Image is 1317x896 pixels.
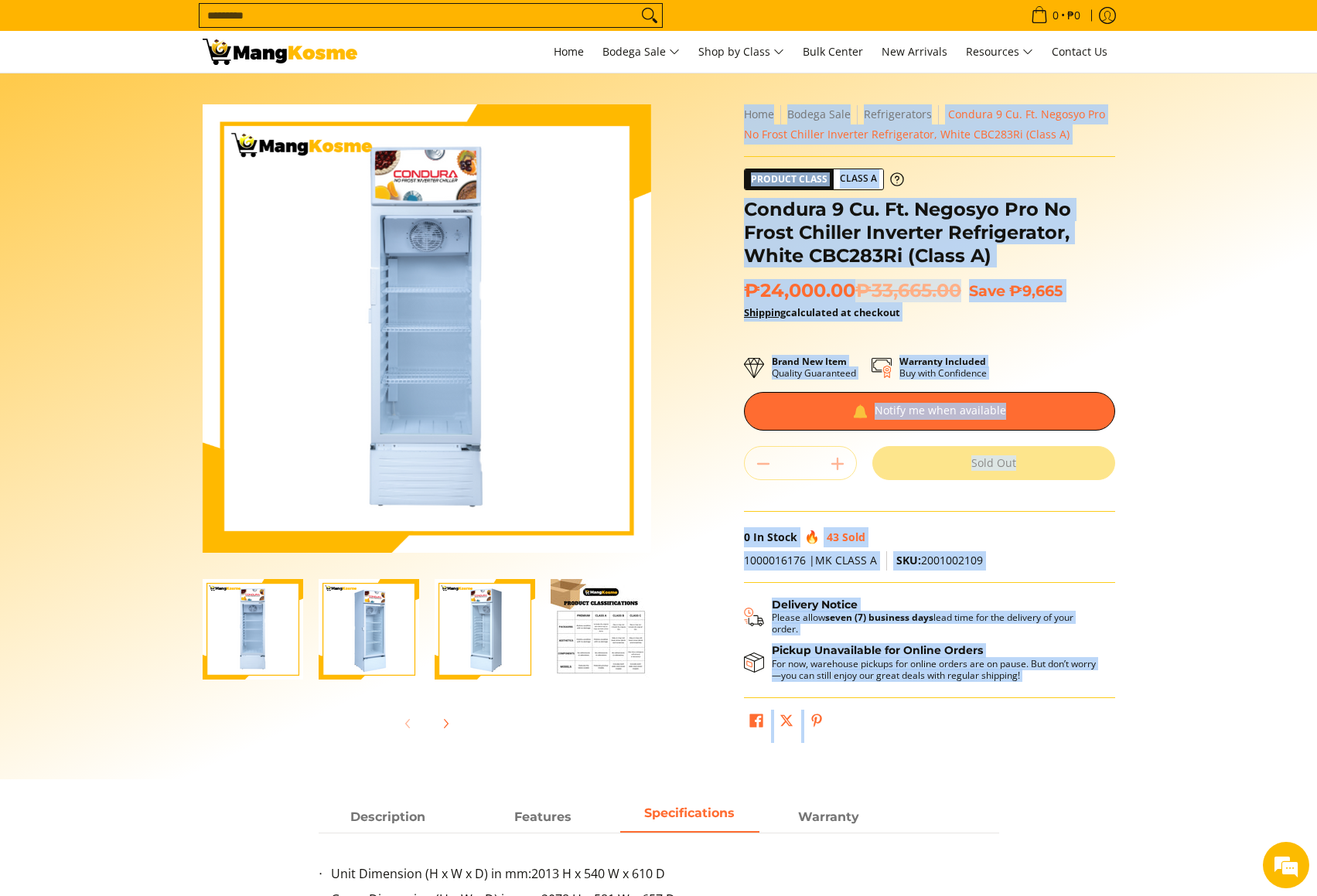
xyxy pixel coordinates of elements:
img: Condura 9 Cu. Ft. Negosyo Pro No Frost Chiller Inverter Refrigerator, White CBC283Ri (Class A)-2 [319,579,419,680]
p: Quality Guaranteed [772,356,856,379]
div: Minimize live chat window [254,8,291,45]
p: For now, warehouse pickups for online orders are on pause. But don’t worry—you can still enjoy ou... [772,658,1100,681]
span: • [1026,7,1085,24]
span: Contact Us [1052,44,1107,59]
textarea: Type your message and hit 'Enter' [8,422,295,476]
img: Condura 9 Cu. Ft. Negosyo Pro No Frost Chiller Inverter Refrigerator, White CBC283Ri (Class A) [203,104,651,553]
span: Shop by Class [698,43,784,62]
strong: Pickup Unavailable for Online Orders [772,643,983,657]
span: Bulk Center [803,44,863,59]
span: In Stock [753,530,797,544]
a: Home [744,107,774,121]
span: Sold [842,530,865,544]
span: We're online! [90,195,213,351]
a: Bulk Center [795,31,871,73]
strong: Brand New Item [772,355,847,368]
strong: seven (7) business days [825,611,933,624]
p: Please allow lead time for the delivery of your order. [772,612,1100,635]
nav: Main Menu [373,31,1115,73]
span: 2013 H x 540 W x 610 D [531,865,665,882]
div: Chat with us now [80,87,260,107]
span: ₱0 [1065,10,1083,21]
span: 1000016176 |MK CLASS A [744,553,877,567]
a: Bodega Sale [595,31,688,73]
a: Description 3 [759,803,899,833]
span: Save [969,281,1005,300]
h1: Condura 9 Cu. Ft. Negosyo Pro No Frost Chiller Inverter Refrigerator, White CBC283Ri (Class A) [744,198,1115,267]
span: Condura 9 Cu. Ft. Negosyo Pro No Frost Chiller Inverter Refrigerator, White CBC283Ri (Class A) [744,107,1105,141]
a: Product Class Class A [744,169,904,190]
strong: calculated at checkout [744,305,900,319]
span: Bodega Sale [602,43,680,62]
a: Contact Us [1044,31,1115,73]
button: Shipping & Delivery [744,598,1100,635]
img: Condura 9 Cu. Ft. Negosyo Pro No Frost Chiller Inverter Refrigerator, White CBC283Ri (Class A)-3 [435,579,535,680]
a: Share on Facebook [746,710,767,736]
span: ₱9,665 [1009,281,1063,300]
a: Resources [958,31,1041,73]
span: New Arrivals [882,44,947,59]
img: Condura 9 Cu. Ft. Negosyo Pro No Frost Chiller Inverter Refrigerator, White CBC283Ri (Class A)-1 [203,579,303,680]
del: ₱33,665.00 [855,279,961,302]
span: Home [554,44,584,59]
a: Post on X [776,710,797,736]
strong: Delivery Notice [772,598,858,612]
p: Buy with Confidence [899,356,987,379]
a: Description [319,803,458,833]
a: Shipping [744,305,786,319]
li: Unit Dimension (H x W x D) in mm: [331,864,999,890]
span: 0 [1050,10,1061,21]
button: Next [428,707,462,741]
strong: Warranty Included [899,355,986,368]
strong: Features [514,809,571,824]
img: Condura 9 Cu. Ft. Negosyo Pro No Frost Chiller Inverter Refrigerator, | Mang Kosme [203,39,357,65]
a: Refrigerators [864,107,932,121]
span: Resources [966,43,1033,62]
a: New Arrivals [874,31,955,73]
span: Warranty [798,809,859,824]
span: 0 [744,530,750,544]
span: SKU: [896,553,921,567]
a: Bodega Sale [787,107,851,121]
img: Condura 9 Cu. Ft. Negosyo Pro No Frost Chiller Inverter Refrigerator, White CBC283Ri (Class A)-4 [551,579,651,680]
strong: Specifications [644,806,735,820]
span: Class A [834,169,883,189]
nav: Breadcrumbs [744,104,1115,145]
span: Description [319,803,458,831]
span: 2001002109 [896,553,983,567]
a: Home [546,31,592,73]
a: Description 2 [620,803,759,833]
a: Description 1 [473,803,612,833]
span: 43 [827,530,839,544]
a: Pin on Pinterest [806,710,827,736]
span: Product Class [745,169,834,189]
button: Search [637,4,662,27]
span: ₱24,000.00 [744,279,961,302]
a: Shop by Class [691,31,792,73]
